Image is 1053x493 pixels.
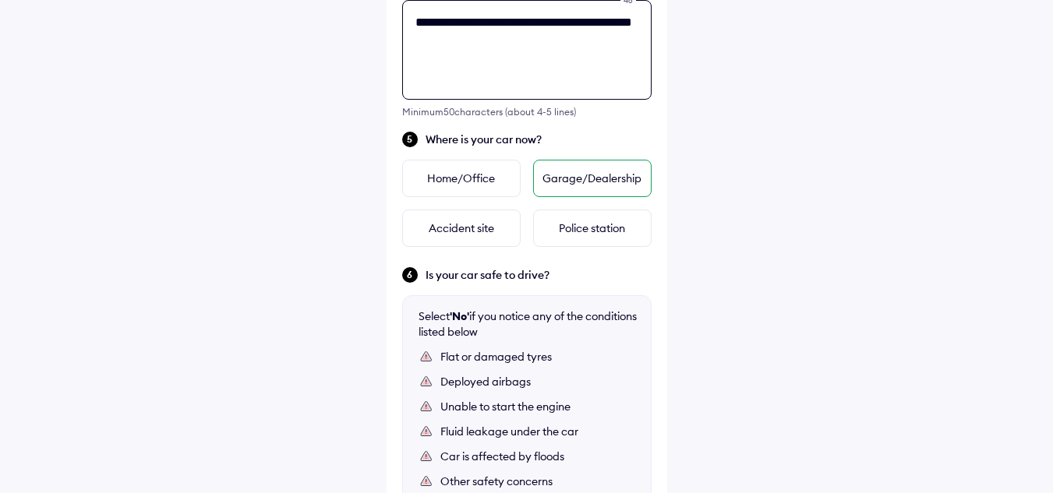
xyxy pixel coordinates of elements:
[402,210,521,247] div: Accident site
[450,309,469,323] b: 'No'
[440,424,635,439] div: Fluid leakage under the car
[402,106,652,118] div: Minimum 50 characters (about 4-5 lines)
[440,349,635,364] div: Flat or damaged tyres
[426,132,652,147] span: Where is your car now?
[533,210,652,247] div: Police station
[440,374,635,389] div: Deployed airbags
[440,474,635,489] div: Other safety concerns
[426,267,652,283] span: Is your car safe to drive?
[402,160,521,197] div: Home/Office
[533,160,652,197] div: Garage/Dealership
[440,399,635,414] div: Unable to start the engine
[419,308,637,340] div: Select if you notice any of the conditions listed below
[440,449,635,464] div: Car is affected by floods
